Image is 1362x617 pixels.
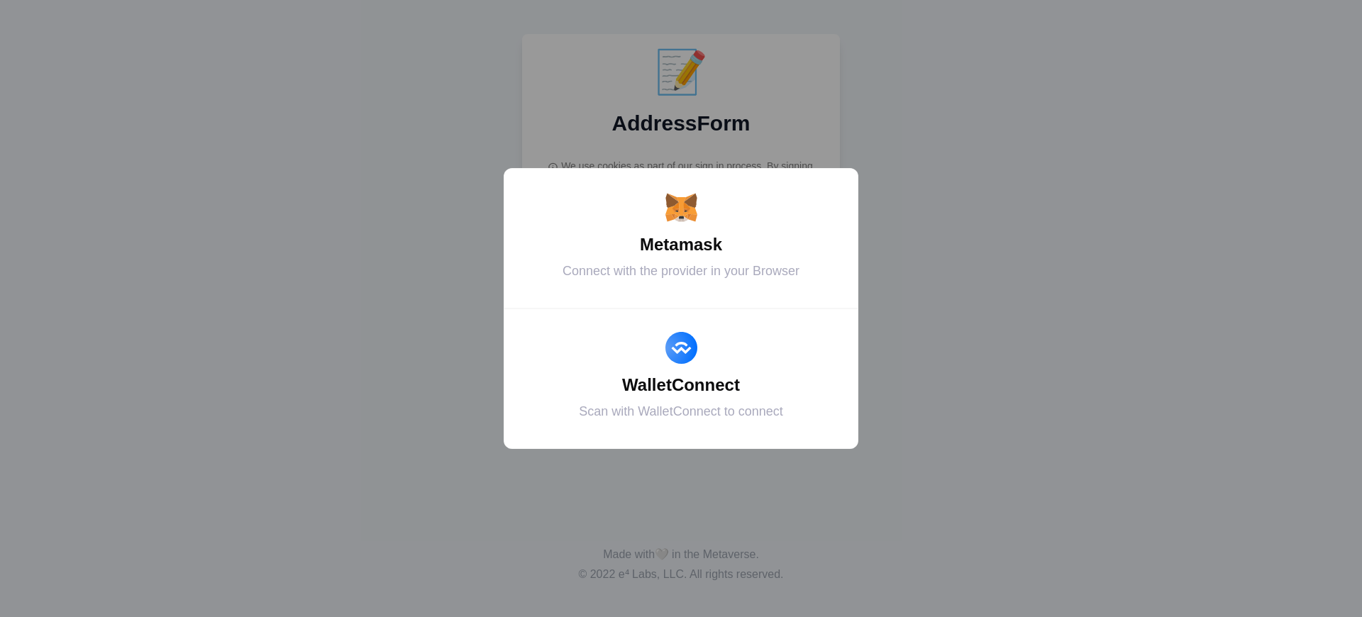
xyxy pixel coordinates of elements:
div: Connect with the provider in your Browser [521,262,841,281]
img: WalletConnect [665,332,697,364]
div: Scan with WalletConnect to connect [521,402,841,421]
div: WalletConnect [521,372,841,398]
img: Metamask [665,191,697,223]
div: Metamask [521,232,841,257]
